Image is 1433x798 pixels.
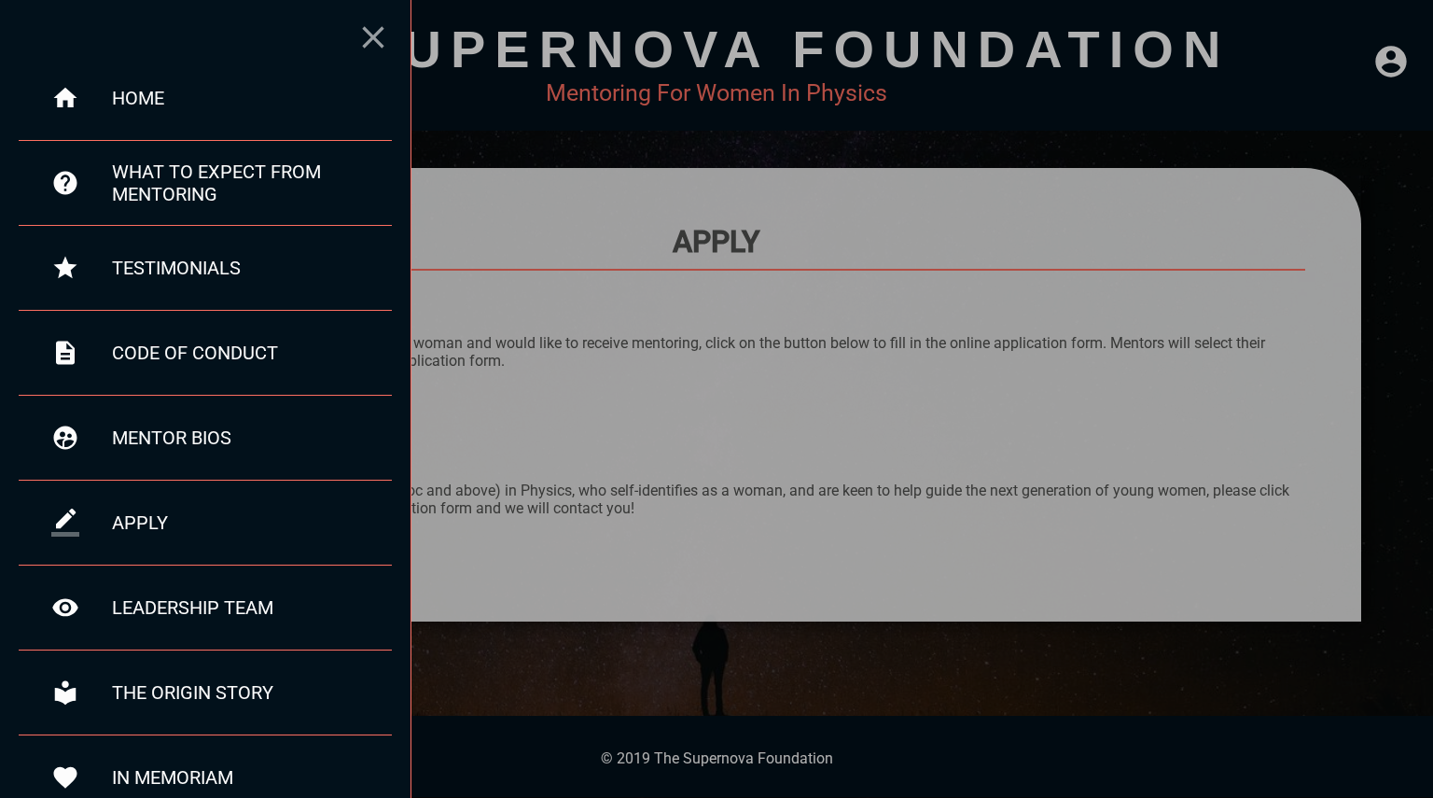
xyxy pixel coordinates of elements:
div: home [112,87,392,109]
div: apply [112,511,392,534]
div: what to expect from mentoring [112,161,392,205]
div: the origin story [112,681,392,704]
div: leadership team [112,596,392,619]
div: mentor bios [112,427,392,449]
div: code of conduct [112,342,392,364]
div: testimonials [112,257,392,279]
div: in memoriam [112,766,392,789]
